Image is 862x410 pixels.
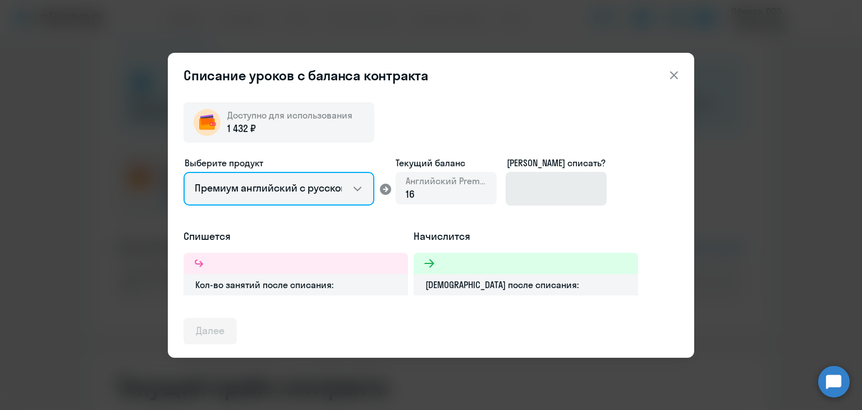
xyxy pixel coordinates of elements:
span: [PERSON_NAME] списать? [507,157,606,168]
header: Списание уроков с баланса контракта [168,66,694,84]
h5: Начислится [414,229,638,244]
span: Текущий баланс [396,156,497,170]
img: wallet-circle.png [194,109,221,136]
div: Далее [196,324,224,338]
div: [DEMOGRAPHIC_DATA] после списания: [414,274,638,295]
span: Выберите продукт [185,157,263,168]
span: 16 [406,188,415,201]
span: Английский Premium [406,175,487,187]
span: 1 432 ₽ [227,121,256,136]
button: Далее [184,318,237,345]
span: Доступно для использования [227,110,352,121]
div: Кол-во занятий после списания: [184,274,408,295]
h5: Спишется [184,229,408,244]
